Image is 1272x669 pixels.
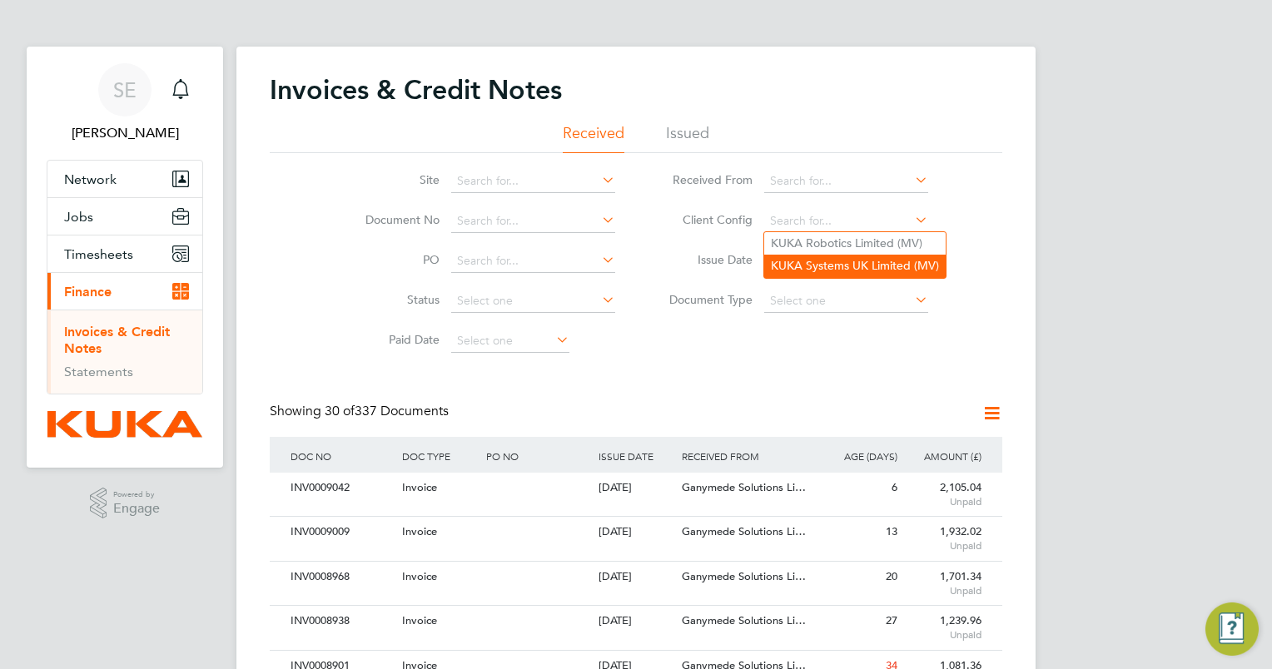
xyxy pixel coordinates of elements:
[902,437,986,475] div: AMOUNT (£)
[886,569,897,583] span: 20
[90,488,161,519] a: Powered byEngage
[451,170,615,193] input: Search for...
[594,562,678,592] div: [DATE]
[402,524,437,538] span: Invoice
[892,480,897,494] span: 6
[906,584,981,597] span: Unpaid
[27,47,223,468] nav: Main navigation
[270,73,562,107] h2: Invoices & Credit Notes
[563,123,624,153] li: Received
[325,403,449,419] span: 337 Documents
[886,613,897,627] span: 27
[113,502,160,516] span: Engage
[64,171,117,187] span: Network
[286,437,398,475] div: DOC NO
[325,403,355,419] span: 30 of
[906,495,981,508] span: Unpaid
[64,246,133,262] span: Timesheets
[682,569,806,583] span: Ganymede Solutions Li…
[594,606,678,637] div: [DATE]
[47,411,203,438] a: Go to home page
[764,170,928,193] input: Search for...
[657,172,753,187] label: Received From
[906,628,981,642] span: Unpaid
[344,212,440,227] label: Document No
[47,310,202,394] div: Finance
[344,292,440,307] label: Status
[286,473,398,503] div: INV0009042
[886,524,897,538] span: 13
[64,364,133,379] a: Statements
[451,290,615,313] input: Select one
[817,437,902,475] div: AGE (DAYS)
[682,524,806,538] span: Ganymede Solutions Li…
[344,252,440,267] label: PO
[286,517,398,548] div: INV0009009
[47,273,202,310] button: Finance
[594,517,678,548] div: [DATE]
[906,539,981,553] span: Unpaid
[594,473,678,503] div: [DATE]
[451,210,615,233] input: Search for...
[64,284,112,300] span: Finance
[666,123,709,153] li: Issued
[402,480,437,494] span: Invoice
[286,606,398,637] div: INV0008938
[657,292,753,307] label: Document Type
[764,210,928,233] input: Search for...
[47,235,202,272] button: Timesheets
[398,437,482,475] div: DOC TYPE
[451,250,615,273] input: Search for...
[1205,602,1259,656] button: Engage Resource Center
[902,606,986,649] div: 1,239.96
[657,212,753,227] label: Client Config
[451,330,569,353] input: Select one
[682,480,806,494] span: Ganymede Solutions Li…
[482,437,594,475] div: PO NO
[344,172,440,187] label: Site
[657,252,753,267] label: Issue Date
[270,403,452,420] div: Showing
[678,437,817,475] div: RECEIVED FROM
[64,324,170,356] a: Invoices & Credit Notes
[902,562,986,605] div: 1,701.34
[902,473,986,516] div: 2,105.04
[47,161,202,197] button: Network
[344,332,440,347] label: Paid Date
[47,63,203,143] a: SE[PERSON_NAME]
[682,613,806,627] span: Ganymede Solutions Li…
[402,613,437,627] span: Invoice
[764,255,946,277] li: KUKA Systems UK Limited (MV)
[902,517,986,560] div: 1,932.02
[64,209,93,225] span: Jobs
[402,569,437,583] span: Invoice
[764,290,928,313] input: Select one
[113,79,137,101] span: SE
[47,411,202,438] img: kuka-logo-retina.png
[113,488,160,502] span: Powered by
[764,232,946,255] li: KUKA Robotics Limited (MV)
[47,123,203,143] span: Sharon Edwards
[594,437,678,475] div: ISSUE DATE
[286,562,398,592] div: INV0008968
[47,198,202,235] button: Jobs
